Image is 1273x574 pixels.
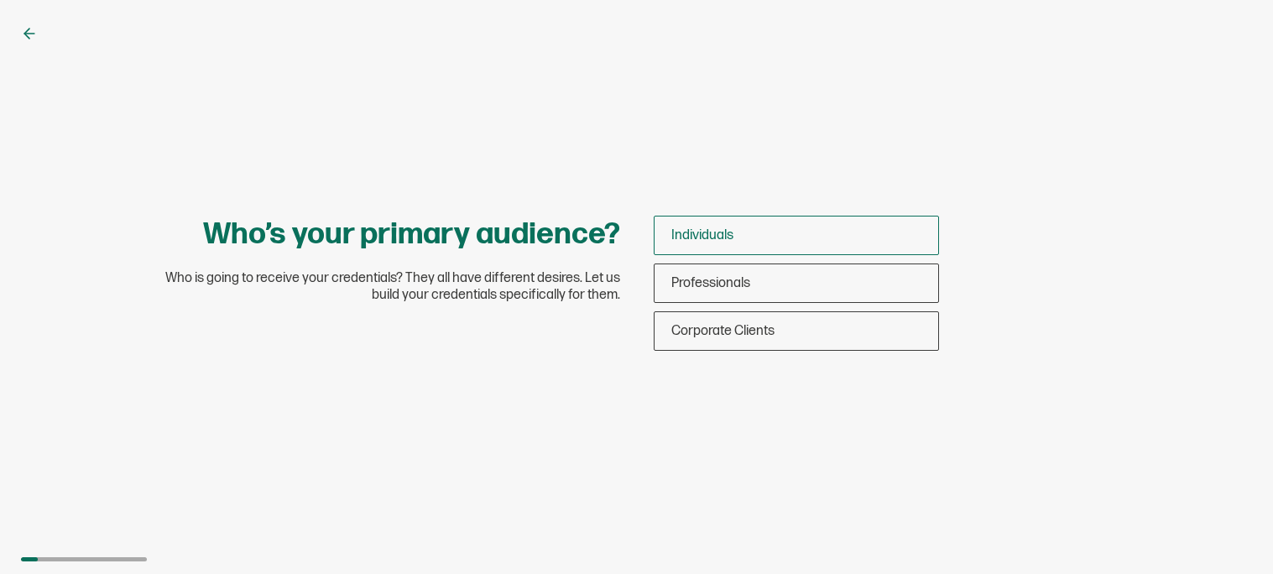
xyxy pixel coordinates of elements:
iframe: Chat Widget [1189,493,1273,574]
span: Professionals [671,275,750,291]
span: Corporate Clients [671,323,775,339]
span: Who is going to receive your credentials? They all have different desires. Let us build your cred... [150,270,620,304]
h1: Who’s your primary audience? [203,216,620,253]
span: Individuals [671,227,733,243]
